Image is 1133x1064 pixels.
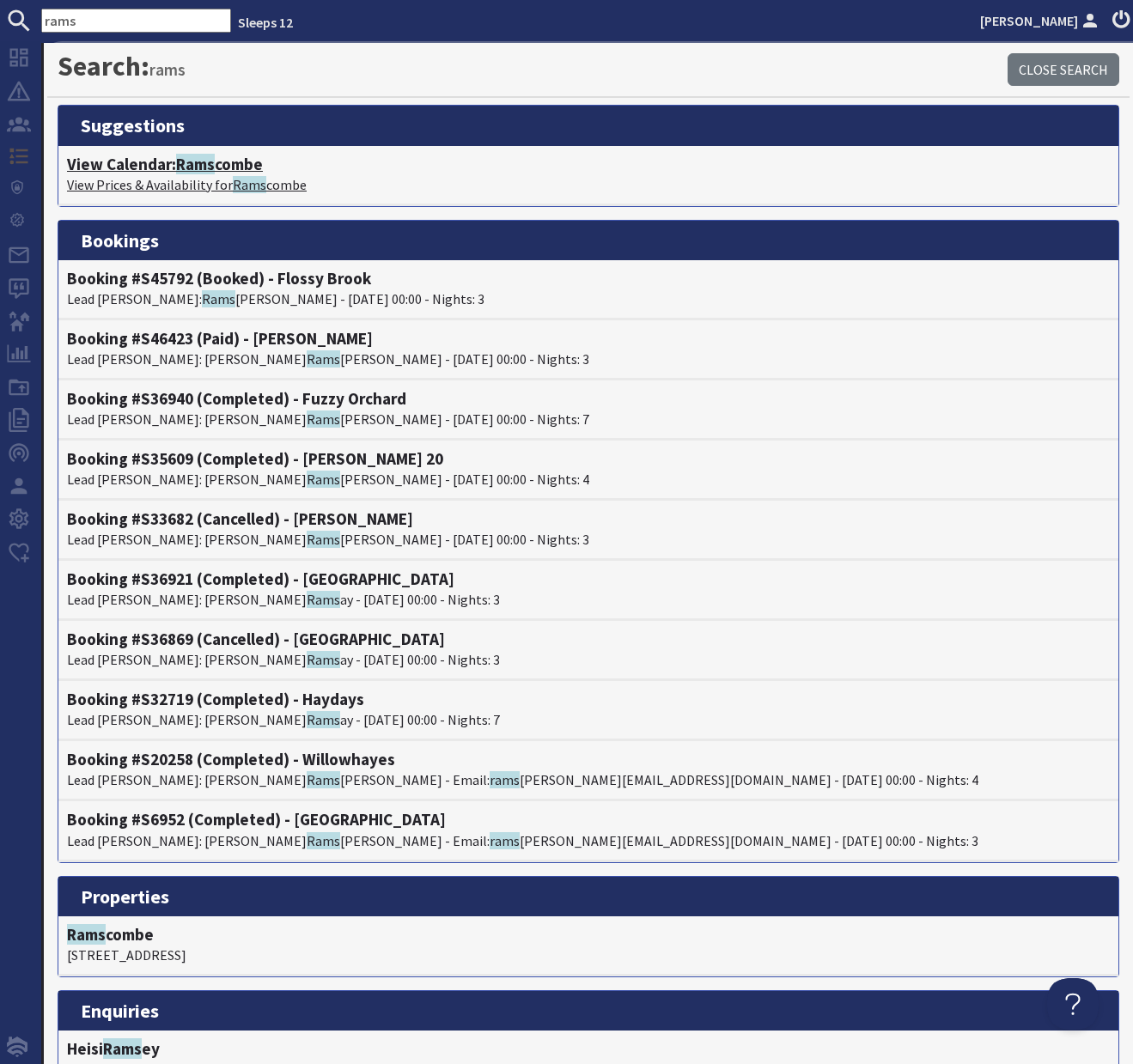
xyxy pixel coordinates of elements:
p: Lead [PERSON_NAME]: [PERSON_NAME] [PERSON_NAME] - [DATE] 00:00 - Nights: 3 [67,349,1110,369]
span: Rams [67,924,106,945]
a: Sleeps 12 [238,14,293,31]
h4: Heisi ey [67,1039,1110,1059]
a: Booking #S36869 (Cancelled) - [GEOGRAPHIC_DATA]Lead [PERSON_NAME]: [PERSON_NAME]Ramsay - [DATE] 0... [67,629,1110,670]
p: Lead [PERSON_NAME]: [PERSON_NAME] [PERSON_NAME] - Email: [PERSON_NAME][EMAIL_ADDRESS][DOMAIN_NAME... [67,830,1110,851]
h4: Booking #S36921 (Completed) - [GEOGRAPHIC_DATA] [67,569,1110,589]
a: Booking #S20258 (Completed) - WillowhayesLead [PERSON_NAME]: [PERSON_NAME]Rams[PERSON_NAME] - Ema... [67,750,1110,790]
span: Rams [307,711,340,728]
p: Lead [PERSON_NAME]: [PERSON_NAME] [PERSON_NAME] - [DATE] 00:00 - Nights: 7 [67,409,1110,429]
a: Booking #S33682 (Cancelled) - [PERSON_NAME]Lead [PERSON_NAME]: [PERSON_NAME]Rams[PERSON_NAME] - [... [67,509,1110,550]
p: Lead [PERSON_NAME]: [PERSON_NAME] [PERSON_NAME] - Email: [PERSON_NAME][EMAIL_ADDRESS][DOMAIN_NAME... [67,769,1110,790]
h4: Booking #S36869 (Cancelled) - [GEOGRAPHIC_DATA] [67,629,1110,649]
span: Rams [233,176,266,193]
span: Rams [307,651,340,668]
span: Rams [307,350,340,368]
h3: enquiries [58,991,1118,1031]
h4: Booking #S20258 (Completed) - Willowhayes [67,750,1110,769]
p: View Prices & Availability for combe [67,174,1110,195]
a: Booking #S46423 (Paid) - [PERSON_NAME]Lead [PERSON_NAME]: [PERSON_NAME]Rams[PERSON_NAME] - [DATE]... [67,329,1110,369]
h4: combe [67,925,1110,945]
span: Rams [307,471,340,488]
span: Rams [307,410,340,428]
a: Booking #S45792 (Booked) - Flossy BrookLead [PERSON_NAME]:Rams[PERSON_NAME] - [DATE] 00:00 - Nigh... [67,269,1110,309]
span: Rams [307,591,340,608]
span: rams [490,771,520,788]
p: [STREET_ADDRESS] [67,945,1110,965]
input: SEARCH [41,9,231,33]
a: Booking #S35609 (Completed) - [PERSON_NAME] 20Lead [PERSON_NAME]: [PERSON_NAME]Rams[PERSON_NAME] ... [67,449,1110,489]
span: Rams [307,832,340,849]
a: [PERSON_NAME] [980,10,1102,31]
p: Lead [PERSON_NAME]: [PERSON_NAME] ay - [DATE] 00:00 - Nights: 3 [67,589,1110,610]
span: Rams [176,154,215,174]
h4: Booking #S32719 (Completed) - Haydays [67,690,1110,709]
p: Lead [PERSON_NAME]: [PERSON_NAME] [PERSON_NAME] - [DATE] 00:00 - Nights: 4 [67,469,1110,489]
a: View Calendar:RamscombeView Prices & Availability forRamscombe [67,155,1110,195]
h4: View Calendar: combe [67,155,1110,174]
h3: suggestions [58,106,1118,145]
a: Booking #S36940 (Completed) - Fuzzy OrchardLead [PERSON_NAME]: [PERSON_NAME]Rams[PERSON_NAME] - [... [67,389,1110,429]
h4: Booking #S6952 (Completed) - [GEOGRAPHIC_DATA] [67,810,1110,830]
span: Rams [307,531,340,548]
h4: Booking #S45792 (Booked) - Flossy Brook [67,269,1110,289]
a: Booking #S32719 (Completed) - HaydaysLead [PERSON_NAME]: [PERSON_NAME]Ramsay - [DATE] 00:00 - Nig... [67,690,1110,730]
span: Rams [103,1038,142,1059]
a: Booking #S36921 (Completed) - [GEOGRAPHIC_DATA]Lead [PERSON_NAME]: [PERSON_NAME]Ramsay - [DATE] 0... [67,569,1110,610]
a: Booking #S6952 (Completed) - [GEOGRAPHIC_DATA]Lead [PERSON_NAME]: [PERSON_NAME]Rams[PERSON_NAME] ... [67,810,1110,850]
a: Close Search [1008,53,1119,86]
h3: properties [58,877,1118,916]
span: Rams [307,771,340,788]
h4: Booking #S33682 (Cancelled) - [PERSON_NAME] [67,509,1110,529]
span: rams [490,832,520,849]
iframe: Toggle Customer Support [1047,978,1099,1030]
p: Lead [PERSON_NAME]: [PERSON_NAME] ay - [DATE] 00:00 - Nights: 3 [67,649,1110,670]
span: Rams [202,290,235,307]
a: Ramscombe[STREET_ADDRESS] [67,925,1110,965]
h3: bookings [58,221,1118,260]
p: Lead [PERSON_NAME]: [PERSON_NAME] - [DATE] 00:00 - Nights: 3 [67,289,1110,309]
h4: Booking #S35609 (Completed) - [PERSON_NAME] 20 [67,449,1110,469]
p: Lead [PERSON_NAME]: [PERSON_NAME] ay - [DATE] 00:00 - Nights: 7 [67,709,1110,730]
small: rams [149,59,186,80]
h4: Booking #S36940 (Completed) - Fuzzy Orchard [67,389,1110,409]
h4: Booking #S46423 (Paid) - [PERSON_NAME] [67,329,1110,349]
p: Lead [PERSON_NAME]: [PERSON_NAME] [PERSON_NAME] - [DATE] 00:00 - Nights: 3 [67,529,1110,550]
img: staytech_i_w-64f4e8e9ee0a9c174fd5317b4b171b261742d2d393467e5bdba4413f4f884c10.svg [7,1037,27,1057]
h1: Search: [58,50,1008,82]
